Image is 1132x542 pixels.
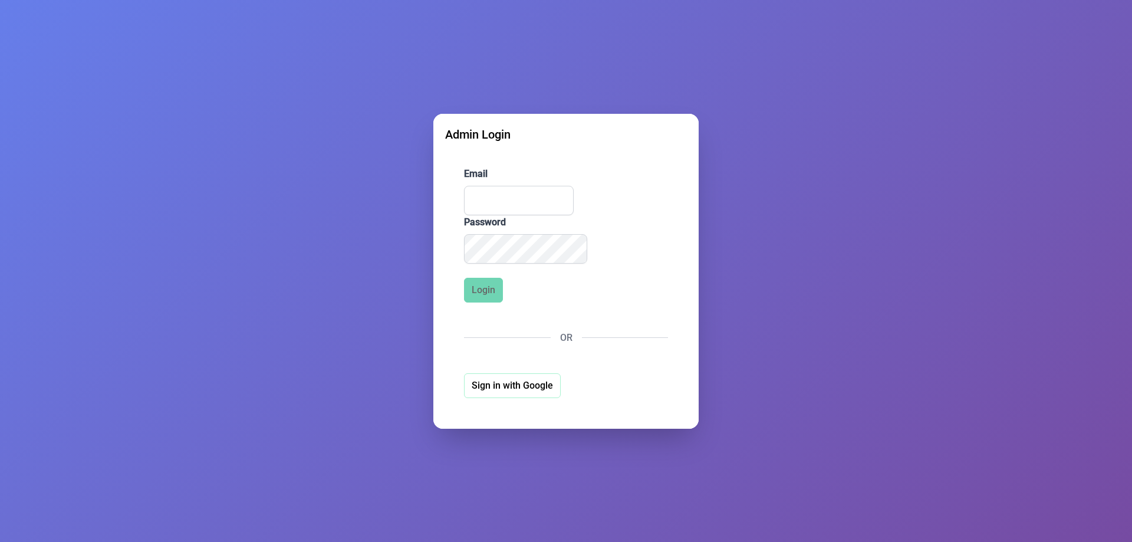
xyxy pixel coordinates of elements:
[472,283,495,297] span: Login
[445,126,687,143] div: Admin Login
[464,373,561,398] button: Sign in with Google
[464,167,668,181] label: Email
[472,379,553,393] span: Sign in with Google
[464,278,503,303] button: Login
[464,215,668,229] label: Password
[464,331,668,345] div: OR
